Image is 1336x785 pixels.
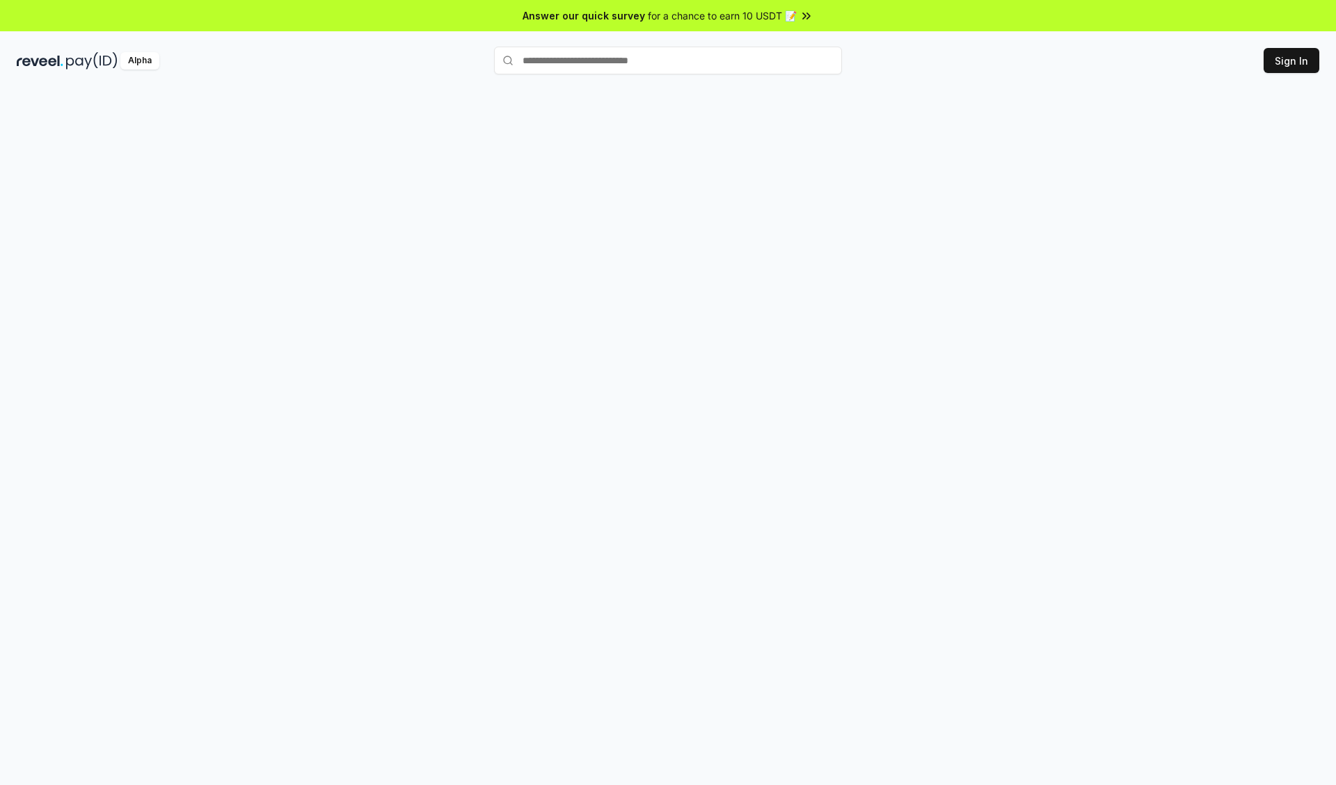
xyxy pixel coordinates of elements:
img: pay_id [66,52,118,70]
span: for a chance to earn 10 USDT 📝 [648,8,797,23]
button: Sign In [1264,48,1319,73]
img: reveel_dark [17,52,63,70]
div: Alpha [120,52,159,70]
span: Answer our quick survey [523,8,645,23]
